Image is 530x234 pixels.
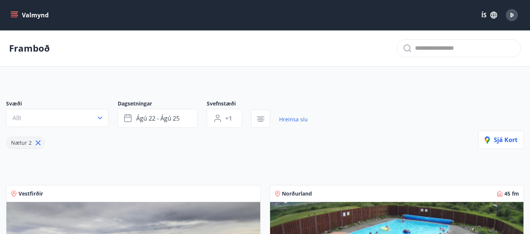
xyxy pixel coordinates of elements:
span: 45 fm [504,190,519,197]
button: ágú 22 - ágú 25 [118,109,198,128]
span: Vestfirðir [18,190,43,197]
span: Sjá kort [485,136,518,144]
span: Dagsetningar [118,100,207,109]
button: Þ [503,6,521,24]
div: Nætur 2 [6,137,45,149]
button: Allt [6,109,109,127]
p: Framboð [9,42,50,55]
button: Sjá kort [478,131,524,149]
span: Nætur 2 [11,139,32,146]
span: Þ [510,11,514,19]
button: menu [9,8,52,22]
button: +1 [207,109,242,128]
a: Hreinsa síu [279,111,308,128]
span: Svæði [6,100,118,109]
span: +1 [225,114,232,122]
span: Allt [12,114,22,122]
span: ágú 22 - ágú 25 [136,114,180,122]
span: Norðurland [282,190,312,197]
span: Svefnstæði [207,100,251,109]
button: ÍS [477,8,501,22]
